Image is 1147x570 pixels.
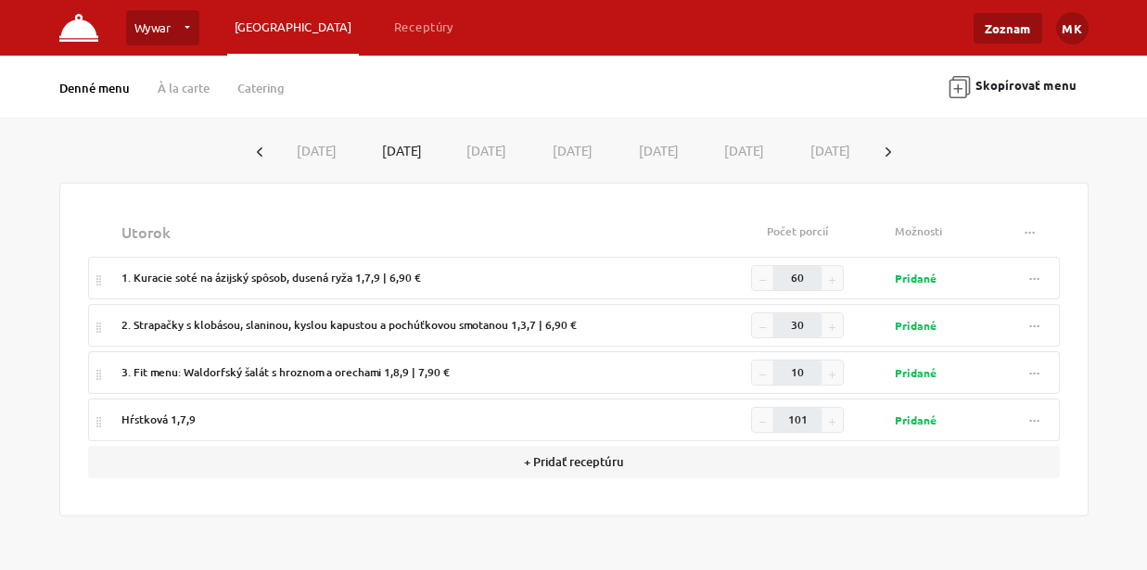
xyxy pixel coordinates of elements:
[1018,361,1051,386] button: ...
[237,80,285,96] a: Catering
[1029,268,1040,282] span: ...
[895,318,937,333] strong: Pridané
[387,10,461,44] a: Receptúry
[1018,266,1051,291] button: ...
[716,223,879,240] div: Počet porcií
[974,13,1042,44] a: Zoznam
[227,10,359,44] a: [GEOGRAPHIC_DATA]
[88,211,115,252] th: Dragndrop
[59,80,130,96] a: Denné menu
[895,365,937,380] strong: Pridané
[121,270,701,286] div: 1. Kuracie soté na ázijský spôsob, dusená ryža 1,7,9 | 6,90 €
[121,317,701,334] div: 2. Strapačky s klobásou, slaninou, kyslou kapustou a pochúťkovou smotanou 1,3,7 | 6,90 €
[114,211,708,252] th: Name
[1006,211,1060,252] th: Actions
[895,412,937,427] strong: Pridané
[1025,222,1036,235] span: ...
[616,133,702,168] button: [DATE]
[1018,313,1051,338] button: ...
[121,412,701,428] div: Hŕstková 1,7,9
[360,134,444,167] button: [DATE]
[158,80,210,96] a: À la carte
[1056,12,1089,44] button: MK
[895,271,937,285] strong: Pridané
[274,133,361,168] button: [DATE]
[121,364,701,381] div: 3. Fit menu: Waldorfský šalát s hroznom a orechami 1,8,9 | 7,90 €
[88,446,1060,478] button: + Pridať receptúru
[59,14,99,42] img: FUDOMA
[1013,220,1047,245] button: ...
[529,133,616,168] button: [DATE]
[937,66,1089,108] button: Skopírovať menu
[701,133,787,168] button: [DATE]
[1029,410,1040,424] span: ...
[1029,315,1040,329] span: ...
[895,223,999,240] div: Možnosti
[444,133,530,168] button: [DATE]
[1018,408,1051,433] button: ...
[126,10,199,45] a: Wywar
[787,133,873,168] button: [DATE]
[1029,362,1040,376] span: ...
